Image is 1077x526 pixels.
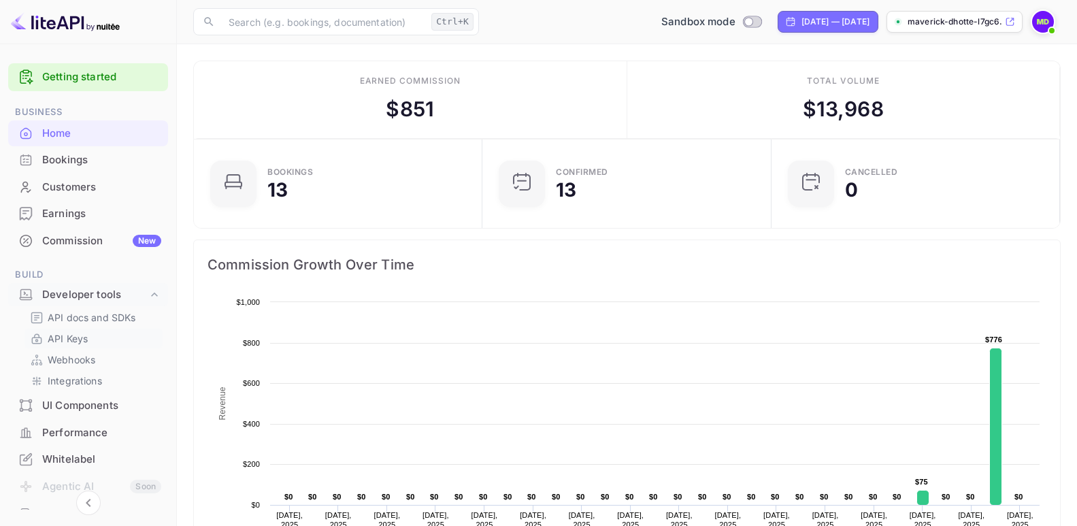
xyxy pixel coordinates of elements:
[601,493,610,501] text: $0
[8,63,168,91] div: Getting started
[30,374,157,388] a: Integrations
[76,491,101,515] button: Collapse navigation
[556,168,608,176] div: Confirmed
[807,75,880,87] div: Total volume
[454,493,463,501] text: $0
[243,420,260,428] text: $400
[48,352,95,367] p: Webhooks
[625,493,634,501] text: $0
[8,201,168,226] a: Earnings
[30,331,157,346] a: API Keys
[527,493,536,501] text: $0
[208,254,1046,276] span: Commission Growth Over Time
[284,493,293,501] text: $0
[8,201,168,227] div: Earnings
[479,493,488,501] text: $0
[360,75,461,87] div: Earned commission
[869,493,878,501] text: $0
[8,147,168,172] a: Bookings
[8,393,168,418] a: UI Components
[42,452,161,467] div: Whitelabel
[236,298,260,306] text: $1,000
[8,174,168,199] a: Customers
[8,420,168,445] a: Performance
[8,228,168,254] div: CommissionNew
[8,147,168,174] div: Bookings
[357,493,366,501] text: $0
[42,206,161,222] div: Earnings
[820,493,829,501] text: $0
[8,393,168,419] div: UI Components
[42,126,161,142] div: Home
[42,180,161,195] div: Customers
[430,493,439,501] text: $0
[844,493,853,501] text: $0
[48,331,88,346] p: API Keys
[382,493,391,501] text: $0
[674,493,682,501] text: $0
[1032,11,1054,33] img: Maverick Dhotte
[801,16,869,28] div: [DATE] — [DATE]
[24,350,163,369] div: Webhooks
[8,283,168,307] div: Developer tools
[48,374,102,388] p: Integrations
[42,425,161,441] div: Performance
[267,168,313,176] div: Bookings
[11,11,120,33] img: LiteAPI logo
[985,335,1002,344] text: $776
[308,493,317,501] text: $0
[133,235,161,247] div: New
[42,398,161,414] div: UI Components
[8,105,168,120] span: Business
[771,493,780,501] text: $0
[243,460,260,468] text: $200
[845,168,898,176] div: CANCELLED
[218,387,227,420] text: Revenue
[243,339,260,347] text: $800
[42,152,161,168] div: Bookings
[795,493,804,501] text: $0
[503,493,512,501] text: $0
[8,267,168,282] span: Build
[333,493,342,501] text: $0
[966,493,975,501] text: $0
[649,493,658,501] text: $0
[24,308,163,327] div: API docs and SDKs
[220,8,426,35] input: Search (e.g. bookings, documentation)
[30,352,157,367] a: Webhooks
[803,94,884,125] div: $ 13,968
[8,446,168,473] div: Whitelabel
[656,14,767,30] div: Switch to Production mode
[915,478,928,486] text: $75
[406,493,415,501] text: $0
[8,120,168,146] a: Home
[942,493,950,501] text: $0
[42,233,161,249] div: Commission
[42,69,161,85] a: Getting started
[556,180,576,199] div: 13
[42,287,148,303] div: Developer tools
[386,94,434,125] div: $ 851
[42,507,161,523] div: API Logs
[908,16,1002,28] p: maverick-dhotte-l7gc6....
[698,493,707,501] text: $0
[30,310,157,325] a: API docs and SDKs
[1014,493,1023,501] text: $0
[431,13,474,31] div: Ctrl+K
[747,493,756,501] text: $0
[845,180,858,199] div: 0
[576,493,585,501] text: $0
[8,446,168,472] a: Whitelabel
[8,228,168,253] a: CommissionNew
[8,120,168,147] div: Home
[8,174,168,201] div: Customers
[8,420,168,446] div: Performance
[24,371,163,391] div: Integrations
[893,493,901,501] text: $0
[243,379,260,387] text: $600
[48,310,136,325] p: API docs and SDKs
[552,493,561,501] text: $0
[267,180,288,199] div: 13
[661,14,735,30] span: Sandbox mode
[251,501,260,509] text: $0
